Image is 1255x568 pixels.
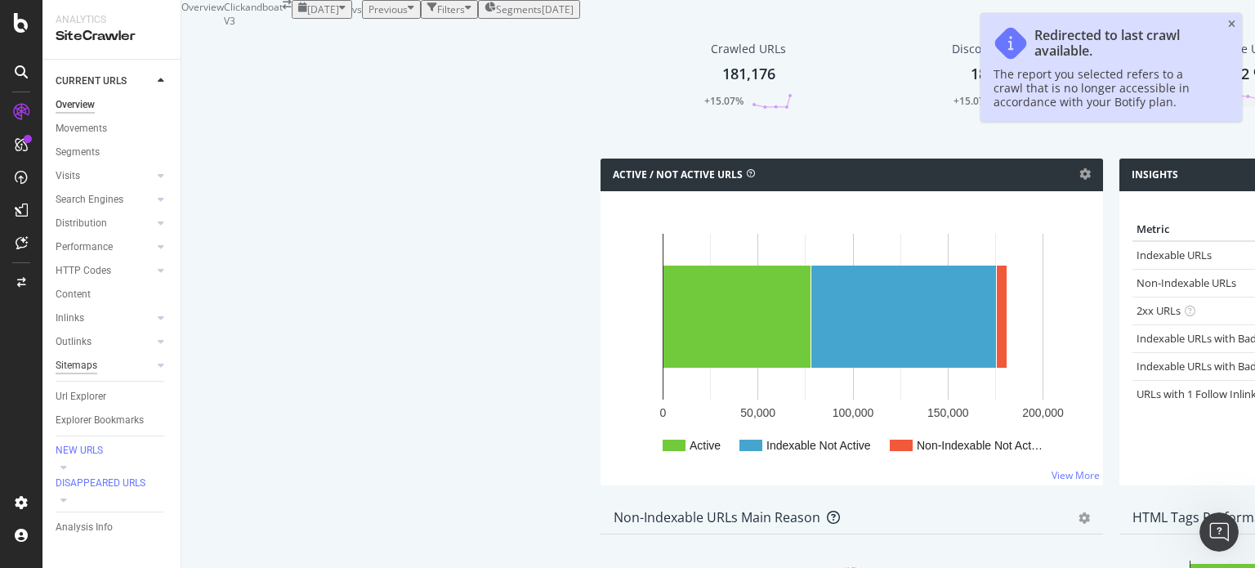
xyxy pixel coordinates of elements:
a: Outlinks [56,333,153,351]
a: Performance [56,239,153,256]
text: Non-Indexable Not Act… [917,439,1043,452]
span: Tickets [185,458,225,470]
a: Movements [56,120,169,137]
a: Non-Indexable URLs [1137,275,1236,290]
div: CURRENT URLS [56,73,127,90]
a: CURRENT URLS [56,73,153,90]
span: Segments [496,2,542,16]
p: Hello [PERSON_NAME]. [33,116,294,172]
text: Active [690,439,721,452]
span: Help [273,458,299,470]
div: [PERSON_NAME] [73,275,167,292]
a: DISAPPEARED URLS [56,476,169,492]
div: HTTP Codes [56,262,111,280]
div: Content [56,286,91,303]
h4: Insights [1132,167,1178,183]
img: Profile image for Heidi [206,26,239,59]
a: Segments [56,144,169,161]
a: View More [1052,468,1100,482]
div: Analytics [56,13,167,27]
svg: A chart. [614,217,1089,472]
span: Previous [368,2,408,16]
a: Content [56,286,169,303]
div: 181,176 [722,64,775,85]
iframe: Intercom live chat [1199,512,1239,552]
div: Ask a questionAI Agent and team can help [16,314,310,376]
h4: Active / Not Active URLs [613,167,743,183]
span: I have a couple of questions for you [73,259,278,272]
div: Outlinks [56,333,92,351]
a: Url Explorer [56,388,169,405]
p: How can we help? [33,172,294,199]
div: Segments [56,144,100,161]
span: vs [352,2,362,16]
div: Recent message [33,234,293,251]
div: Distribution [56,215,107,232]
a: Explorer Bookmarks [56,412,169,429]
a: Overview [56,96,169,114]
div: • Just now [171,275,226,292]
img: Profile image for Anne [237,26,270,59]
div: Ask a question [33,328,274,345]
span: 2025 Sep. 17th [307,2,339,16]
div: AI Agent and team can help [33,345,274,362]
div: Overview [56,96,95,114]
div: Url Explorer [56,388,106,405]
text: 150,000 [927,406,969,419]
div: [DATE] [542,2,574,16]
div: The report you selected refers to a crawl that is no longer accessible in accordance with your Bo... [994,67,1213,109]
button: Search for help [24,391,303,424]
div: gear [1079,512,1090,524]
a: 2xx URLs [1137,303,1181,318]
text: 0 [660,406,667,419]
img: logo [33,31,109,57]
a: Inlinks [56,310,153,327]
div: Search Engines [56,191,123,208]
div: NEW URLS [56,444,103,458]
div: 181,176 [971,64,1024,85]
a: NEW URLS [56,443,169,459]
div: Recent messageProfile image for AnneI have a couple of questions for you[PERSON_NAME]•Just now [16,220,310,306]
div: Crawled URLs [711,41,786,57]
span: Search for help [33,400,132,417]
div: Filters [437,2,465,16]
div: Analysis Info [56,519,113,536]
div: Profile image for AnneI have a couple of questions for you[PERSON_NAME]•Just now [17,244,310,305]
div: Non-Indexable URLs Main Reason [614,509,820,526]
div: Close [281,26,310,56]
a: Search Engines [56,191,153,208]
text: 200,000 [1022,406,1064,419]
div: +15.07% [704,94,744,108]
span: Home [22,458,59,470]
div: Sitemaps [56,357,97,374]
i: Options [1079,168,1091,180]
button: Help [245,418,327,483]
div: Explorer Bookmarks [56,412,144,429]
a: Visits [56,168,153,185]
button: Messages [82,418,163,483]
text: Indexable Not Active [766,439,871,452]
a: Sitemaps [56,357,153,374]
text: 100,000 [833,406,874,419]
div: DISAPPEARED URLS [56,476,145,490]
a: Indexable URLs [1137,248,1212,262]
img: Profile image for Rémi [175,26,208,59]
div: Inlinks [56,310,84,327]
span: Messages [95,458,151,470]
img: Profile image for Anne [33,258,66,291]
a: HTTP Codes [56,262,153,280]
div: close toast [1228,20,1235,29]
a: Distribution [56,215,153,232]
div: Visits [56,168,80,185]
div: Movements [56,120,107,137]
div: SiteCrawler [56,27,167,46]
div: Performance [56,239,113,256]
text: 50,000 [740,406,775,419]
button: Tickets [163,418,245,483]
a: Analysis Info [56,519,169,536]
div: Redirected to last crawl available. [1034,28,1213,59]
div: Discovered URLs [952,41,1043,57]
div: +15.07% [954,94,993,108]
